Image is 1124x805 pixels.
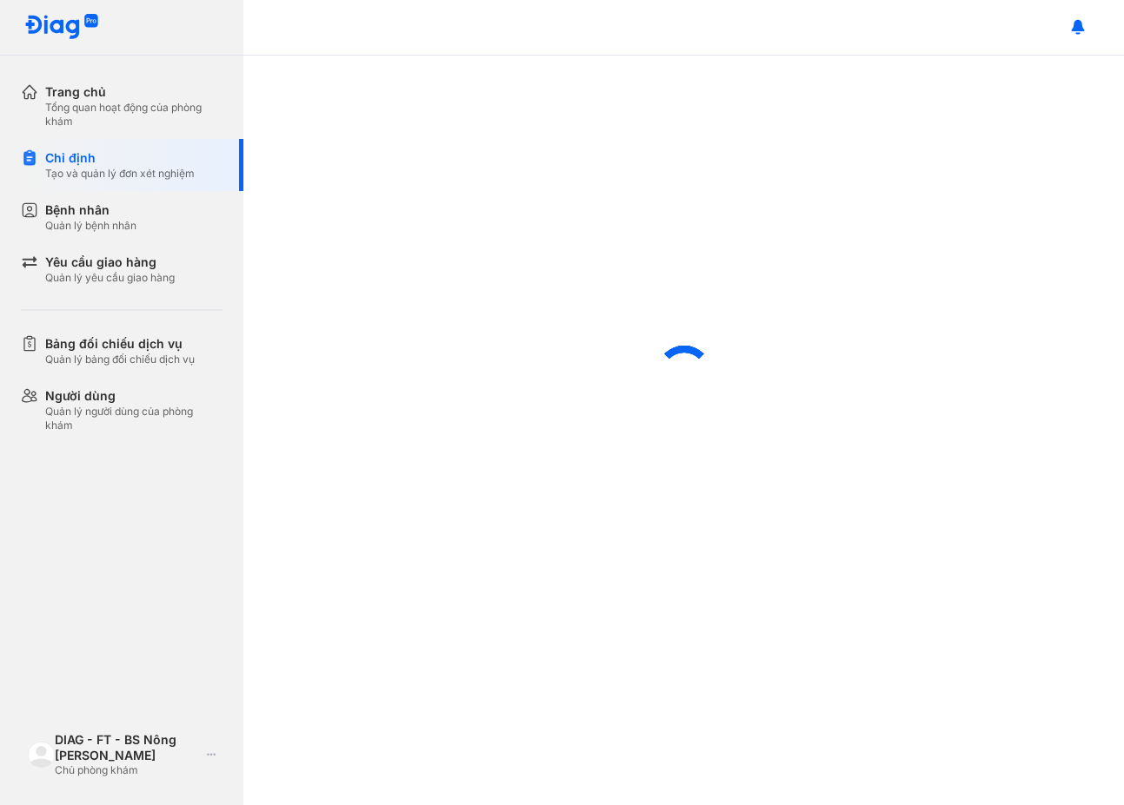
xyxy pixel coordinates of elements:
div: Quản lý người dùng của phòng khám [45,405,223,432]
div: Tạo và quản lý đơn xét nghiệm [45,167,195,181]
div: Chủ phòng khám [55,763,200,777]
div: DIAG - FT - BS Nông [PERSON_NAME] [55,732,200,763]
div: Quản lý bảng đối chiếu dịch vụ [45,353,195,366]
div: Chỉ định [45,149,195,167]
div: Trang chủ [45,83,223,101]
div: Bảng đối chiếu dịch vụ [45,335,195,353]
img: logo [24,14,99,41]
div: Quản lý bệnh nhân [45,219,136,233]
div: Người dùng [45,387,223,405]
div: Tổng quan hoạt động của phòng khám [45,101,223,129]
div: Quản lý yêu cầu giao hàng [45,271,175,285]
div: Yêu cầu giao hàng [45,254,175,271]
img: logo [28,742,55,769]
div: Bệnh nhân [45,201,136,219]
